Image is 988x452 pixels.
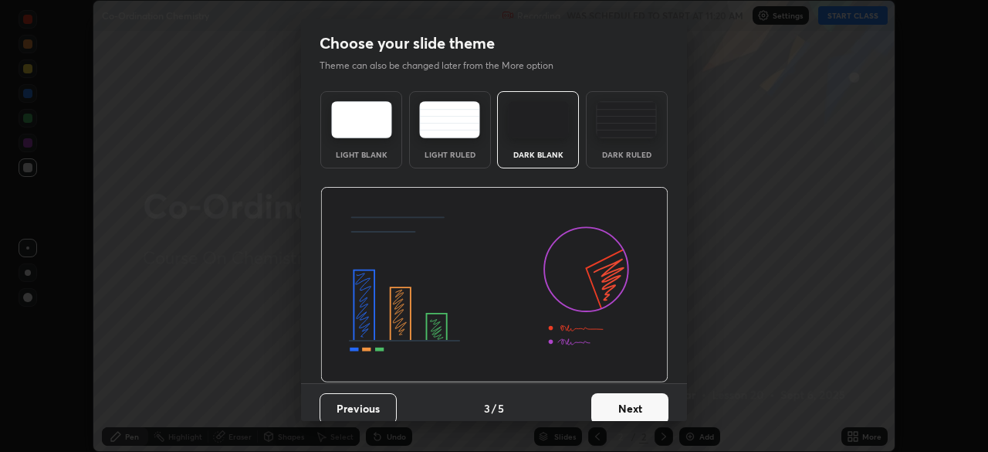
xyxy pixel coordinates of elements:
div: Dark Ruled [596,151,658,158]
img: darkTheme.f0cc69e5.svg [508,101,569,138]
button: Next [591,393,668,424]
img: darkThemeBanner.d06ce4a2.svg [320,187,668,383]
button: Previous [320,393,397,424]
img: lightRuledTheme.5fabf969.svg [419,101,480,138]
h4: 5 [498,400,504,416]
h4: 3 [484,400,490,416]
div: Dark Blank [507,151,569,158]
div: Light Ruled [419,151,481,158]
div: Light Blank [330,151,392,158]
h4: / [492,400,496,416]
p: Theme can also be changed later from the More option [320,59,570,73]
h2: Choose your slide theme [320,33,495,53]
img: lightTheme.e5ed3b09.svg [331,101,392,138]
img: darkRuledTheme.de295e13.svg [596,101,657,138]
